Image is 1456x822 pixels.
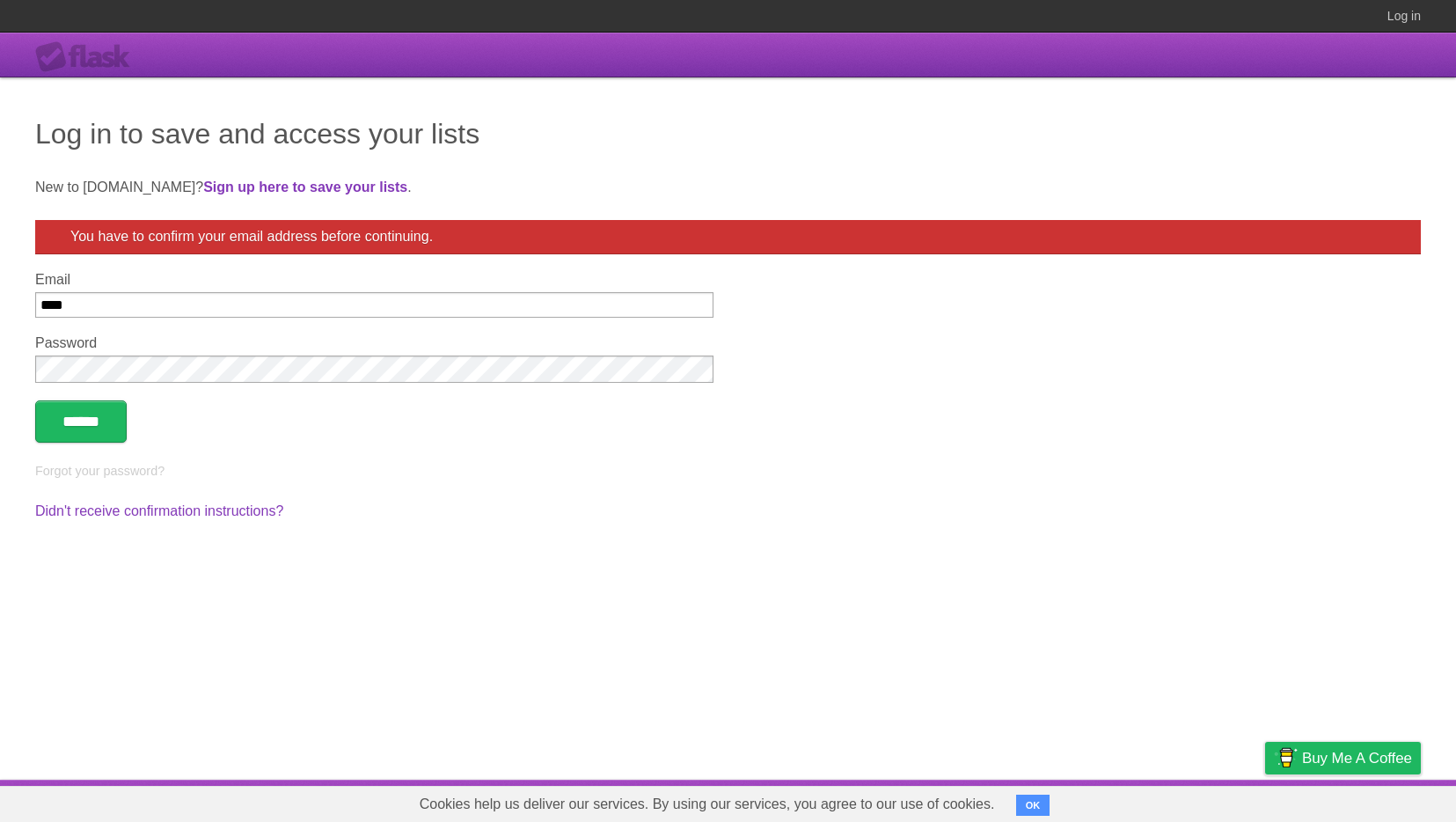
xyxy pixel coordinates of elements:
[1031,784,1068,818] a: About
[35,272,713,288] label: Email
[35,113,1421,155] h1: Log in to save and access your lists
[35,41,141,73] div: Flask
[35,503,283,518] a: Didn't receive confirmation instructions?
[35,220,1421,254] div: You have to confirm your email address before continuing.
[1302,743,1412,774] span: Buy me a coffee
[402,787,1013,822] span: Cookies help us deliver our services. By using our services, you agree to our use of cookies.
[1265,742,1421,774] a: Buy me a coffee
[1274,743,1298,773] img: Buy me a coffee
[35,464,165,478] a: Forgot your password?
[1242,784,1288,818] a: Privacy
[203,180,407,194] a: Sign up here to save your lists
[1089,784,1160,818] a: Developers
[35,335,713,351] label: Password
[35,177,1421,198] p: New to [DOMAIN_NAME]? .
[1310,784,1421,818] a: Suggest a feature
[1182,784,1221,818] a: Terms
[1016,795,1050,816] button: OK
